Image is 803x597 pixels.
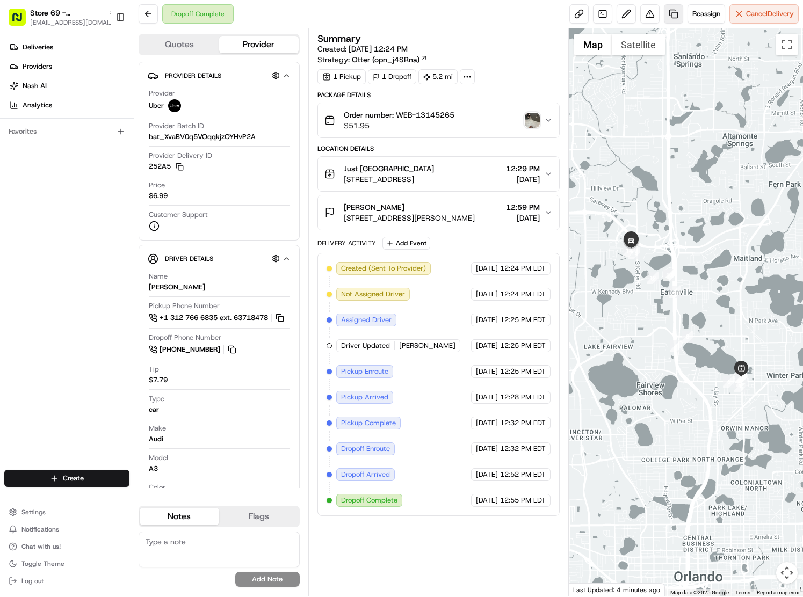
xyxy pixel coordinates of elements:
[149,333,221,343] span: Dropoff Phone Number
[33,166,142,175] span: [PERSON_NAME] [PERSON_NAME]
[341,341,390,351] span: Driver Updated
[48,113,148,122] div: We're available if you need us!
[149,375,168,385] div: $7.79
[317,34,361,43] h3: Summary
[149,394,164,404] span: Type
[500,444,546,454] span: 12:32 PM EDT
[746,9,794,19] span: Cancel Delivery
[688,4,725,24] button: Reassign
[4,58,134,75] a: Providers
[506,174,540,185] span: [DATE]
[149,424,166,433] span: Make
[76,266,130,274] a: Powered byPylon
[500,392,546,402] span: 12:28 PM EDT
[4,39,134,56] a: Deliveries
[144,166,148,175] span: •
[506,163,540,174] span: 12:29 PM
[317,69,366,84] div: 1 Pickup
[476,289,498,299] span: [DATE]
[168,99,181,112] img: uber-new-logo.jpeg
[612,34,665,55] button: Show satellite imagery
[344,163,434,174] span: Just [GEOGRAPHIC_DATA]
[368,69,416,84] div: 1 Dropoff
[140,36,219,53] button: Quotes
[317,239,376,247] div: Delivery Activity
[476,470,498,479] span: [DATE]
[682,331,693,343] div: 8
[569,583,665,596] div: Last Updated: 4 minutes ago
[500,341,546,351] span: 12:25 PM EDT
[160,345,220,354] span: [PHONE_NUMBER]
[149,180,165,190] span: Price
[4,470,129,487] button: Create
[33,195,78,204] span: Regen Pajulas
[349,44,408,54] span: [DATE] 12:24 PM
[500,264,546,273] span: 12:24 PM EDT
[729,4,799,24] button: CancelDelivery
[48,103,176,113] div: Start new chat
[21,240,82,251] span: Knowledge Base
[23,62,52,71] span: Providers
[476,392,498,402] span: [DATE]
[341,367,388,376] span: Pickup Enroute
[344,213,475,223] span: [STREET_ADDRESS][PERSON_NAME]
[149,282,205,292] div: [PERSON_NAME]
[317,54,428,65] div: Strategy:
[149,151,212,161] span: Provider Delivery ID
[525,113,540,128] img: photo_proof_of_delivery image
[344,110,454,120] span: Order number: WEB-13145265
[341,315,392,325] span: Assigned Driver
[11,43,196,60] p: Welcome 👋
[23,103,42,122] img: 1727276513143-84d647e1-66c0-4f92-a045-3c9f9f5dfd92
[352,54,419,65] span: Otter (opn_j4SRna)
[344,202,404,213] span: [PERSON_NAME]
[140,508,219,525] button: Notes
[670,340,682,352] div: 7
[28,69,177,81] input: Clear
[11,140,72,148] div: Past conversations
[723,376,735,388] div: 6
[476,264,498,273] span: [DATE]
[647,272,659,284] div: 12
[344,174,434,185] span: [STREET_ADDRESS]
[160,313,268,323] span: +1 312 766 6835 ext. 63718478
[341,444,390,454] span: Dropoff Enroute
[317,43,408,54] span: Created:
[30,18,116,27] button: [EMAIL_ADDRESS][DOMAIN_NAME]
[341,289,405,299] span: Not Assigned Driver
[476,496,498,505] span: [DATE]
[167,137,196,150] button: See all
[318,157,560,191] button: Just [GEOGRAPHIC_DATA][STREET_ADDRESS]12:29 PM[DATE]
[149,89,175,98] span: Provider
[86,236,177,255] a: 💻API Documentation
[21,559,64,568] span: Toggle Theme
[21,508,46,516] span: Settings
[4,77,134,94] a: Nash AI
[219,36,299,53] button: Provider
[11,241,19,250] div: 📗
[663,270,675,281] div: 11
[165,254,213,263] span: Driver Details
[776,34,798,55] button: Toggle fullscreen view
[500,315,546,325] span: 12:25 PM EDT
[148,250,291,267] button: Driver Details
[149,101,164,111] span: Uber
[11,185,28,202] img: Regen Pajulas
[149,272,168,281] span: Name
[341,496,397,505] span: Dropoff Complete
[149,365,159,374] span: Tip
[21,196,30,205] img: 1736555255976-a54dd68f-1ca7-489b-9aae-adbdc363a1c4
[149,191,168,201] span: $6.99
[4,4,111,30] button: Store 69 - [GEOGRAPHIC_DATA] (Just Salad)[EMAIL_ADDRESS][DOMAIN_NAME]
[30,8,104,18] button: Store 69 - [GEOGRAPHIC_DATA] (Just Salad)
[23,81,47,91] span: Nash AI
[318,195,560,230] button: [PERSON_NAME][STREET_ADDRESS][PERSON_NAME]12:59 PM[DATE]
[4,539,129,554] button: Chat with us!
[149,434,163,444] div: Audi
[23,42,53,52] span: Deliveries
[476,418,498,428] span: [DATE]
[500,289,546,299] span: 12:24 PM EDT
